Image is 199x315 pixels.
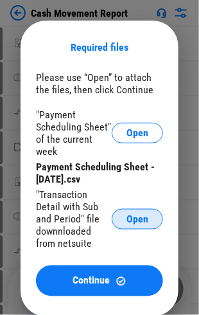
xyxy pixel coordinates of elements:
div: Required files [36,41,163,53]
div: "Payment Scheduling Sheet" of the current week [36,109,112,157]
button: Open [112,209,163,230]
div: Payment Scheduling Sheet - [DATE].csv [36,161,163,185]
div: "Transaction Detail with Sub and Period" file downnloaded from netsuite [36,188,112,249]
span: Open [126,128,148,138]
button: ContinueContinue [36,265,163,296]
span: Open [126,214,148,224]
img: Continue [116,276,126,287]
span: Continue [73,276,110,286]
button: Open [112,123,163,143]
div: Please use “Open” to attach the files, then click Continue [36,71,163,96]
